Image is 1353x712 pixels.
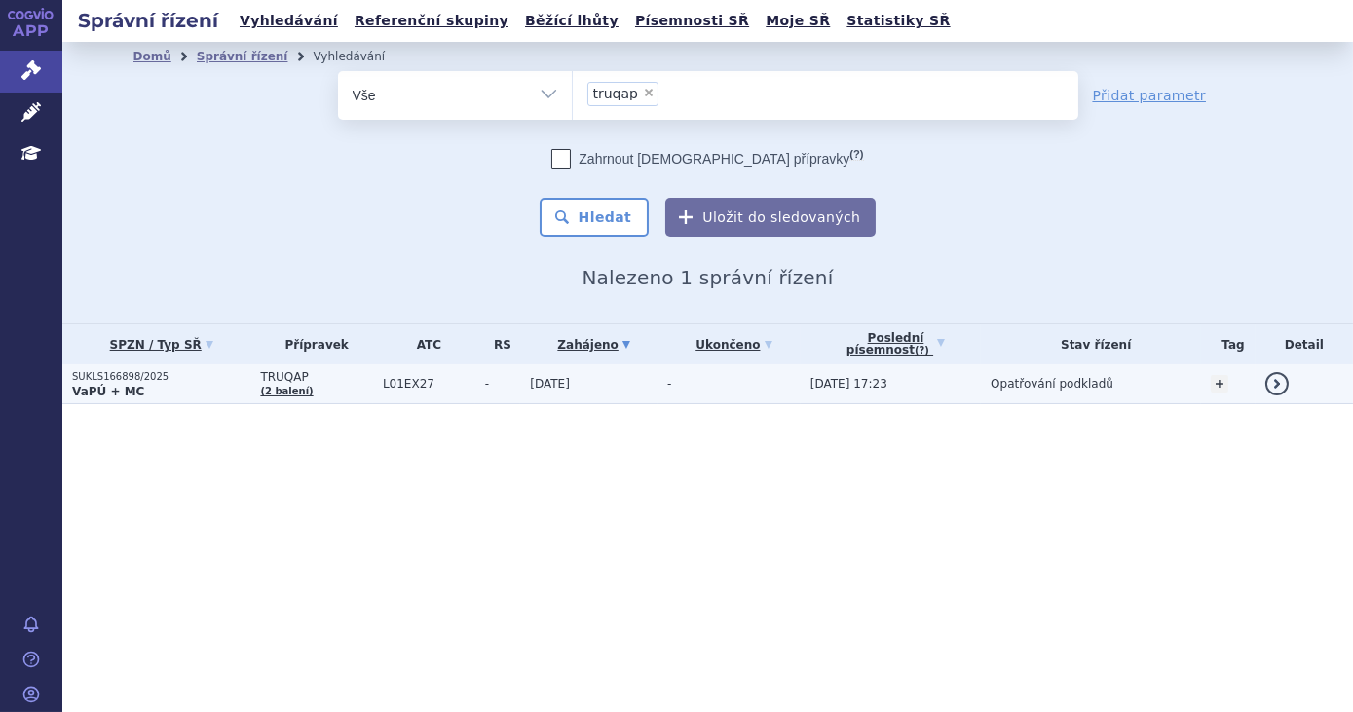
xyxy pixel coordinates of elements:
[664,81,675,105] input: truqap
[540,198,650,237] button: Hledat
[665,198,876,237] button: Uložit do sledovaných
[72,331,250,358] a: SPZN / Typ SŘ
[485,377,520,391] span: -
[593,87,638,100] span: truqap
[72,385,144,398] strong: VaPÚ + MC
[810,324,981,364] a: Poslednípísemnost(?)
[519,8,624,34] a: Běžící lhůty
[1201,324,1255,364] th: Tag
[530,331,658,358] a: Zahájeno
[349,8,514,34] a: Referenční skupiny
[234,8,344,34] a: Vyhledávání
[250,324,373,364] th: Přípravek
[667,331,801,358] a: Ukončeno
[260,386,313,396] a: (2 balení)
[629,8,755,34] a: Písemnosti SŘ
[760,8,836,34] a: Moje SŘ
[62,7,234,34] h2: Správní řízení
[313,42,410,71] li: Vyhledávání
[551,149,863,169] label: Zahrnout [DEMOGRAPHIC_DATA] přípravky
[72,370,250,384] p: SUKLS166898/2025
[667,377,671,391] span: -
[133,50,171,63] a: Domů
[530,377,570,391] span: [DATE]
[383,377,475,391] span: L01EX27
[475,324,520,364] th: RS
[849,148,863,161] abbr: (?)
[260,370,373,384] span: TRUQAP
[1256,324,1353,364] th: Detail
[991,377,1113,391] span: Opatřování podkladů
[373,324,475,364] th: ATC
[841,8,956,34] a: Statistiky SŘ
[1211,375,1228,393] a: +
[981,324,1201,364] th: Stav řízení
[1093,86,1207,105] a: Přidat parametr
[810,377,887,391] span: [DATE] 17:23
[582,266,833,289] span: Nalezeno 1 správní řízení
[915,345,929,356] abbr: (?)
[1265,372,1289,395] a: detail
[643,87,655,98] span: ×
[197,50,288,63] a: Správní řízení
